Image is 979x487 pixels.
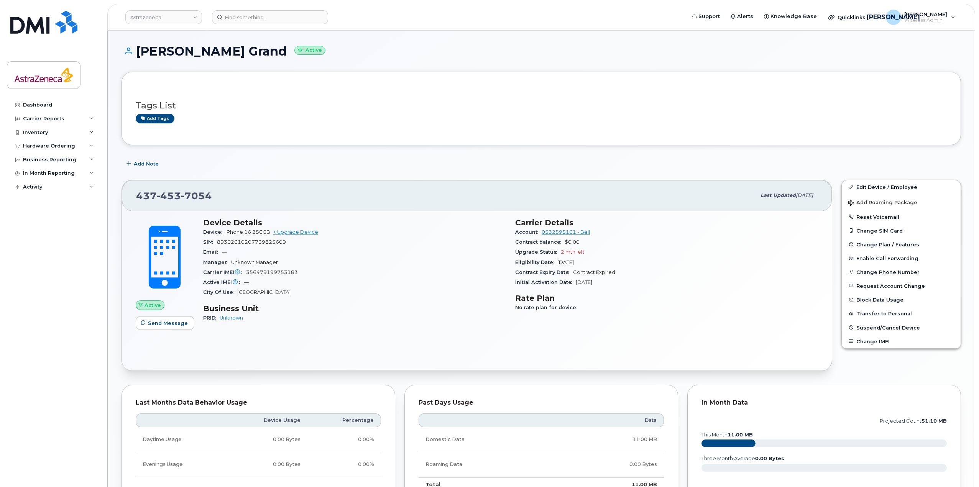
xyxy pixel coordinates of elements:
[701,399,947,407] div: In Month Data
[542,229,590,235] a: 0532595161 - Bell
[419,452,556,477] td: Roaming Data
[217,239,286,245] span: 89302610207739825609
[842,307,961,320] button: Transfer to Personal
[880,418,947,424] text: projected count
[122,157,165,171] button: Add Note
[307,452,381,477] td: 0.00%
[556,452,664,477] td: 0.00 Bytes
[557,259,574,265] span: [DATE]
[244,279,249,285] span: —
[419,399,664,407] div: Past Days Usage
[848,200,917,207] span: Add Roaming Package
[842,180,961,194] a: Edit Device / Employee
[203,239,217,245] span: SIM
[576,279,592,285] span: [DATE]
[842,210,961,224] button: Reset Voicemail
[515,269,573,275] span: Contract Expiry Date
[515,239,565,245] span: Contract balance
[842,321,961,335] button: Suspend/Cancel Device
[203,289,237,295] span: City Of Use
[136,452,381,477] tr: Weekdays from 6:00pm to 8:00am
[294,46,325,55] small: Active
[203,279,244,285] span: Active IMEI
[556,413,664,427] th: Data
[203,218,506,227] h3: Device Details
[231,259,278,265] span: Unknown Manager
[225,229,270,235] span: iPhone 16 256GB
[203,269,246,275] span: Carrier IMEI
[122,44,961,58] h1: [PERSON_NAME] Grand
[136,114,174,123] a: Add tags
[222,249,227,255] span: —
[136,316,194,330] button: Send Message
[728,432,753,438] tspan: 11.00 MB
[307,413,381,427] th: Percentage
[515,294,818,303] h3: Rate Plan
[226,427,307,452] td: 0.00 Bytes
[134,160,159,167] span: Add Note
[515,259,557,265] span: Eligibility Date
[701,432,753,438] text: this month
[561,249,585,255] span: 2 mth left
[842,224,961,238] button: Change SIM Card
[226,413,307,427] th: Device Usage
[246,269,298,275] span: 356479199753183
[136,101,947,110] h3: Tags List
[203,229,225,235] span: Device
[515,249,561,255] span: Upgrade Status
[842,335,961,348] button: Change IMEI
[842,194,961,210] button: Add Roaming Package
[573,269,615,275] span: Contract Expired
[136,427,226,452] td: Daytime Usage
[307,427,381,452] td: 0.00%
[136,452,226,477] td: Evenings Usage
[701,456,784,461] text: three month average
[181,190,212,202] span: 7054
[515,279,576,285] span: Initial Activation Date
[226,452,307,477] td: 0.00 Bytes
[515,218,818,227] h3: Carrier Details
[148,320,188,327] span: Send Message
[145,302,161,309] span: Active
[203,259,231,265] span: Manager
[203,249,222,255] span: Email
[856,241,919,247] span: Change Plan / Features
[842,279,961,293] button: Request Account Change
[157,190,181,202] span: 453
[796,192,813,198] span: [DATE]
[565,239,580,245] span: $0.00
[856,256,918,261] span: Enable Call Forwarding
[203,315,220,321] span: PRID
[237,289,291,295] span: [GEOGRAPHIC_DATA]
[220,315,243,321] a: Unknown
[203,304,506,313] h3: Business Unit
[761,192,796,198] span: Last updated
[556,427,664,452] td: 11.00 MB
[136,399,381,407] div: Last Months Data Behavior Usage
[842,293,961,307] button: Block Data Usage
[842,251,961,265] button: Enable Call Forwarding
[755,456,784,461] tspan: 0.00 Bytes
[515,305,580,310] span: No rate plan for device
[856,325,920,330] span: Suspend/Cancel Device
[515,229,542,235] span: Account
[842,238,961,251] button: Change Plan / Features
[842,265,961,279] button: Change Phone Number
[419,427,556,452] td: Domestic Data
[273,229,318,235] a: + Upgrade Device
[922,418,947,424] tspan: 51.10 MB
[136,190,212,202] span: 437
